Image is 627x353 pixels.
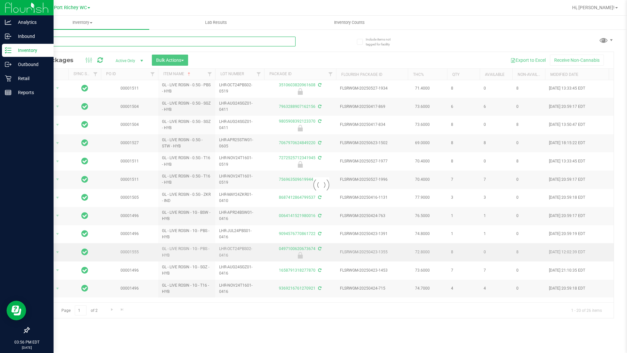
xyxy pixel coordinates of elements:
[5,33,11,40] inline-svg: Inbound
[5,61,11,68] inline-svg: Outbound
[5,75,11,82] inline-svg: Retail
[11,60,51,68] p: Outbound
[16,16,149,29] a: Inventory
[325,20,374,25] span: Inventory Counts
[3,339,51,345] p: 03:56 PM EDT
[7,301,26,320] iframe: Resource center
[11,32,51,40] p: Inbound
[3,345,51,350] p: [DATE]
[196,20,236,25] span: Lab Results
[366,37,398,47] span: Include items not tagged for facility
[16,20,149,25] span: Inventory
[11,75,51,82] p: Retail
[43,5,87,10] span: New Port Richey WC
[5,19,11,25] inline-svg: Analytics
[11,89,51,96] p: Reports
[283,16,416,29] a: Inventory Counts
[11,46,51,54] p: Inventory
[149,16,283,29] a: Lab Results
[5,47,11,54] inline-svg: Inventory
[29,37,296,46] input: Search Package ID, Item Name, SKU, Lot or Part Number...
[11,18,51,26] p: Analytics
[572,5,615,10] span: Hi, [PERSON_NAME]!
[5,89,11,96] inline-svg: Reports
